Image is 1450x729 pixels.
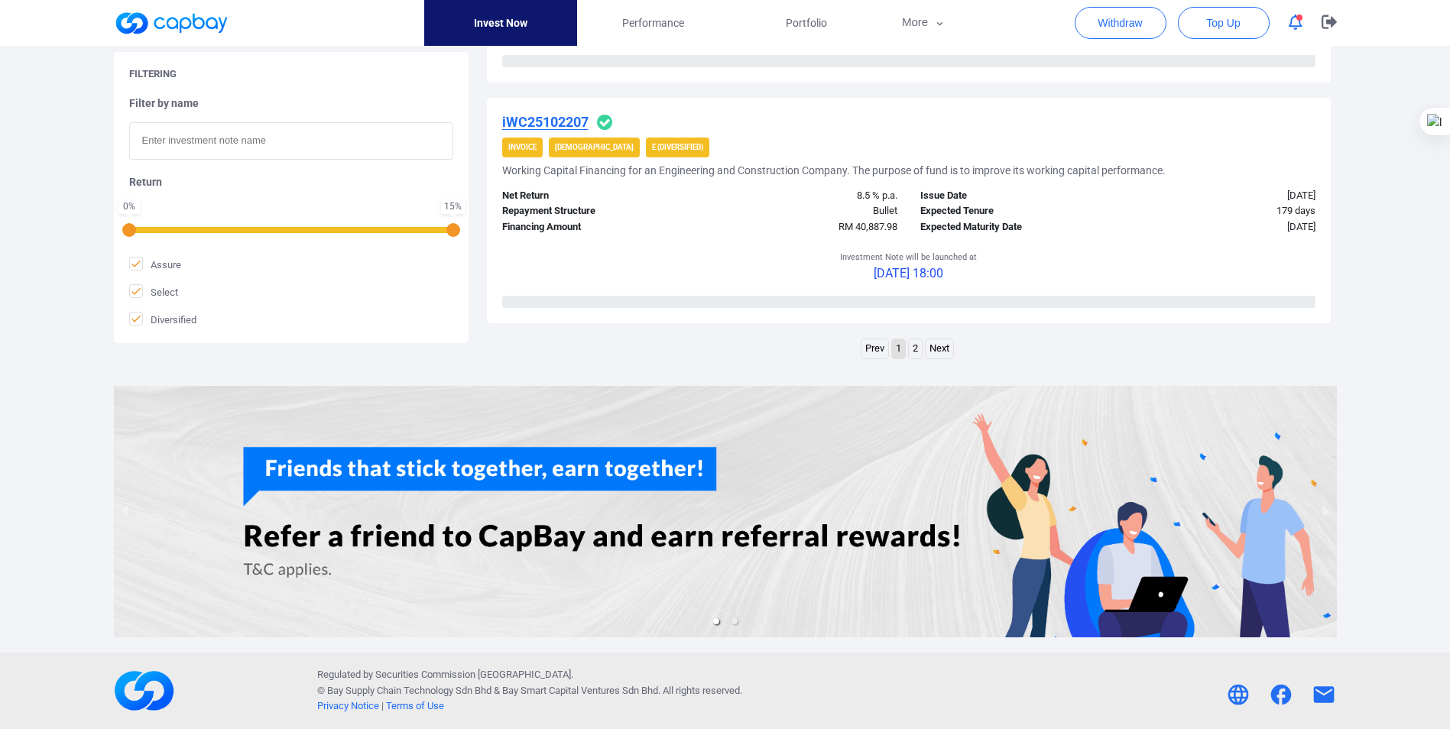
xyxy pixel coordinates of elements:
[491,219,700,235] div: Financing Amount
[444,202,462,211] div: 15 %
[1206,15,1240,31] span: Top Up
[129,312,196,327] span: Diversified
[699,188,909,204] div: 8.5 % p.a.
[892,339,905,358] a: Page 1 is your current page
[1118,219,1327,235] div: [DATE]
[909,203,1118,219] div: Expected Tenure
[386,700,444,711] a: Terms of Use
[1118,203,1327,219] div: 179 days
[652,143,703,151] strong: E (Diversified)
[114,386,135,637] button: previous slide / item
[1075,7,1166,39] button: Withdraw
[909,188,1118,204] div: Issue Date
[555,143,634,151] strong: [DEMOGRAPHIC_DATA]
[317,700,379,711] a: Privacy Notice
[491,188,700,204] div: Net Return
[129,67,177,81] h5: Filtering
[129,122,453,160] input: Enter investment note name
[129,96,453,110] h5: Filter by name
[731,618,738,624] li: slide item 2
[622,15,684,31] span: Performance
[129,175,453,189] h5: Return
[317,667,742,714] p: Regulated by Securities Commission [GEOGRAPHIC_DATA]. © Bay Supply Chain Technology Sdn Bhd & . A...
[713,618,719,624] li: slide item 1
[122,202,137,211] div: 0 %
[508,143,537,151] strong: Invoice
[861,339,888,358] a: Previous page
[840,251,977,264] p: Investment Note will be launched at
[129,284,178,300] span: Select
[1315,386,1337,637] button: next slide / item
[926,339,953,358] a: Next page
[909,339,922,358] a: Page 2
[1178,7,1270,39] button: Top Up
[129,257,181,272] span: Assure
[502,685,658,696] span: Bay Smart Capital Ventures Sdn Bhd
[699,203,909,219] div: Bullet
[840,264,977,283] p: [DATE] 18:00
[909,219,1118,235] div: Expected Maturity Date
[1118,188,1327,204] div: [DATE]
[114,660,175,721] img: footerLogo
[491,203,700,219] div: Repayment Structure
[839,221,897,232] span: RM 40,887.98
[786,15,827,31] span: Portfolio
[502,164,1166,177] h5: Working Capital Financing for an Engineering and Construction Company. The purpose of fund is to ...
[502,114,589,130] u: iWC25102207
